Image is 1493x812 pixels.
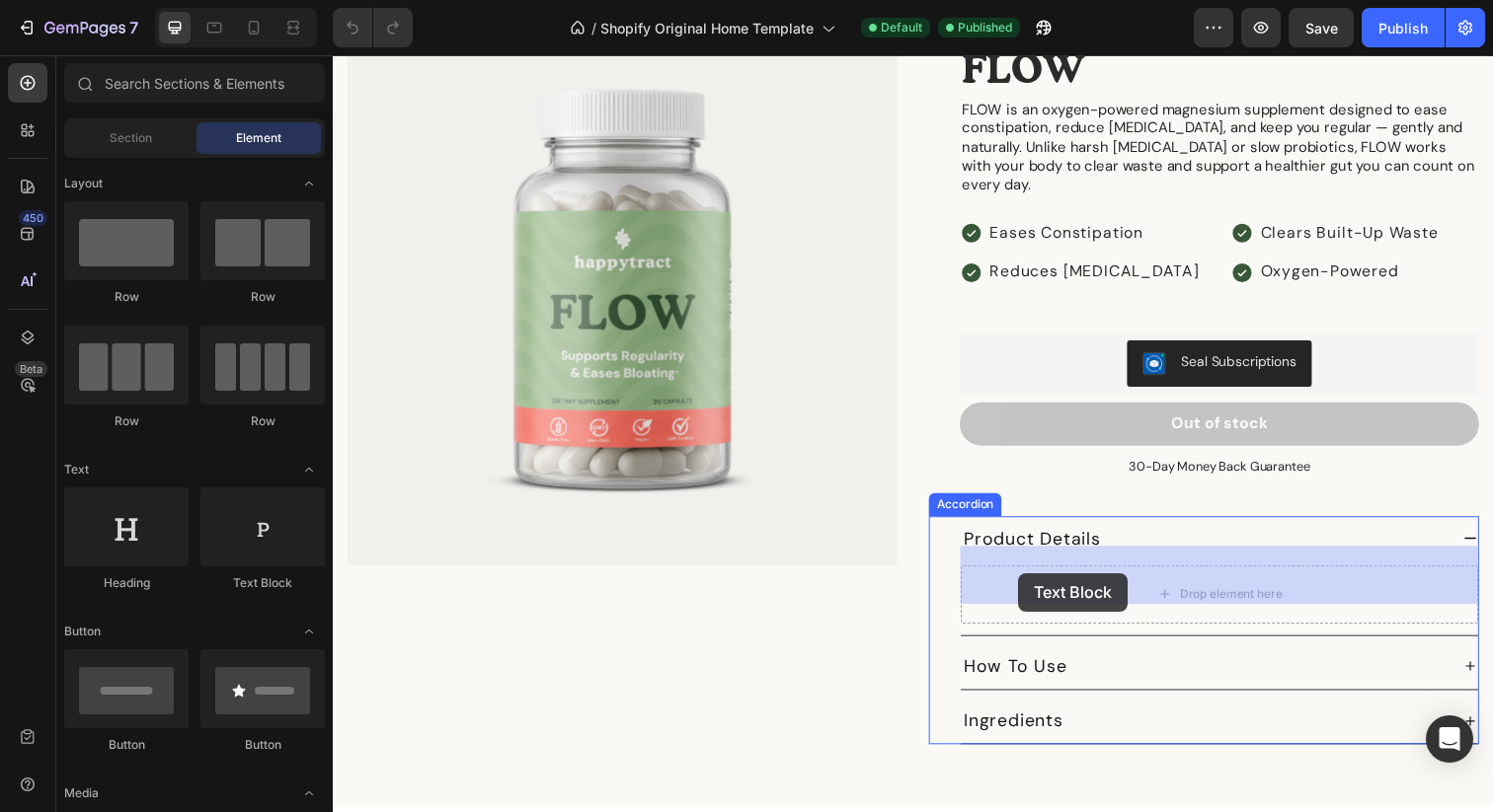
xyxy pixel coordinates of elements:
[1426,715,1473,763] div: Open Intercom Messenger
[600,18,814,38] span: Shopify Original Home Template
[236,129,281,147] span: Element
[19,210,47,226] div: 450
[64,784,99,802] span: Media
[200,288,325,306] div: Row
[15,361,47,377] div: Beta
[200,574,325,592] div: Text Block
[200,412,325,430] div: Row
[1305,20,1338,37] span: Save
[110,129,152,147] span: Section
[958,19,1012,37] span: Published
[64,623,101,640] span: Button
[293,454,325,485] span: Toggle open
[293,777,325,809] span: Toggle open
[64,412,189,430] div: Row
[64,288,189,306] div: Row
[8,8,147,47] button: 7
[129,16,138,39] p: 7
[64,574,189,592] div: Heading
[1378,18,1428,38] div: Publish
[293,168,325,199] span: Toggle open
[333,8,413,47] div: Undo/Redo
[881,19,922,37] span: Default
[1289,8,1354,47] button: Save
[591,18,596,38] span: /
[64,63,325,103] input: Search Sections & Elements
[333,55,1493,812] iframe: To enrich screen reader interactions, please activate Accessibility in Grammarly extension settings
[200,736,325,754] div: Button
[64,461,89,479] span: Text
[64,736,189,754] div: Button
[293,616,325,647] span: Toggle open
[64,175,103,192] span: Layout
[1362,8,1445,47] button: Publish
